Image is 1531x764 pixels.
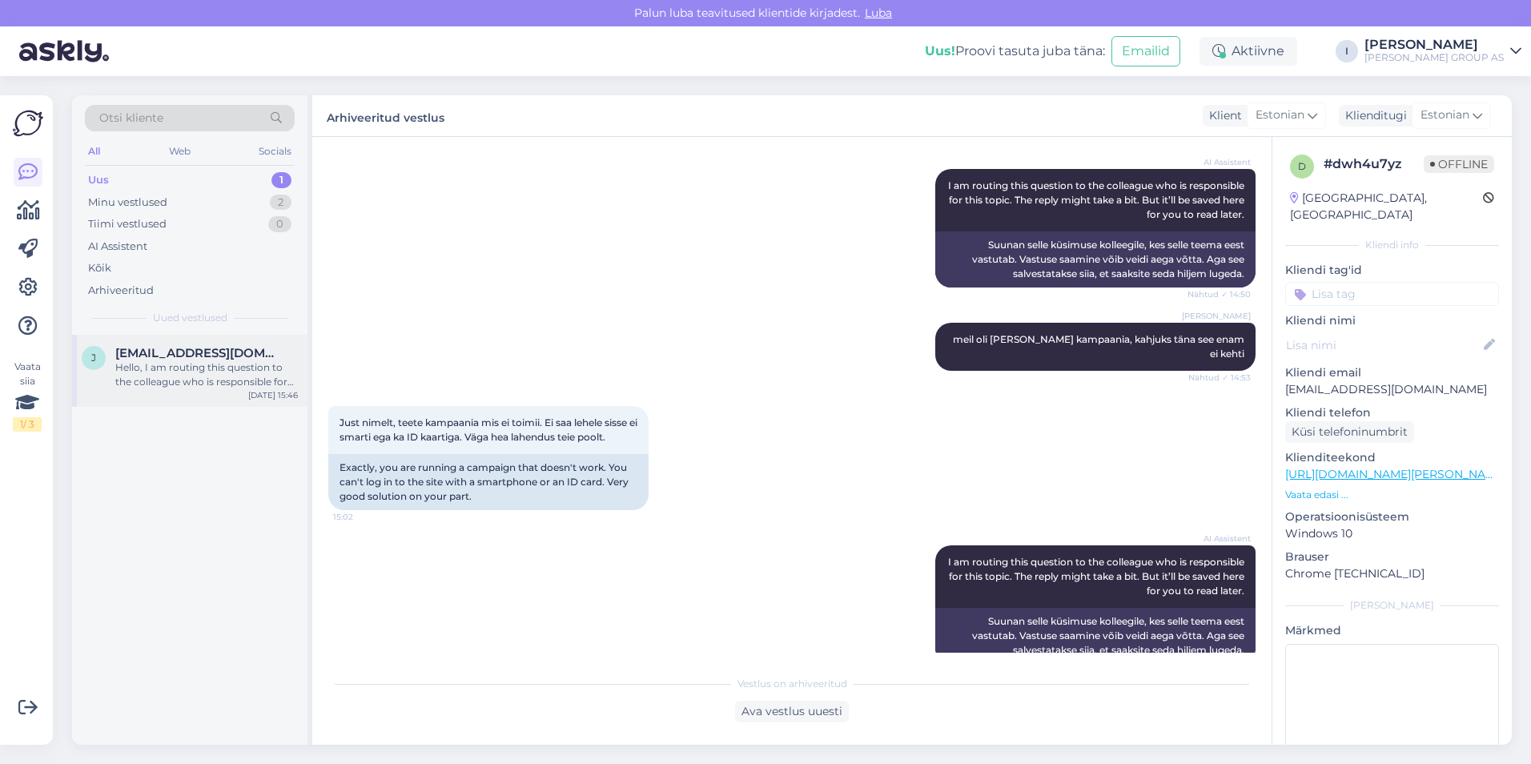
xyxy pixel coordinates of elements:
span: Uued vestlused [153,311,227,325]
span: Just nimelt, teete kampaania mis ei toimii. Ei saa lehele sisse ei smarti ega ka ID kaartiga. Väg... [340,416,640,443]
span: I am routing this question to the colleague who is responsible for this topic. The reply might ta... [948,556,1247,597]
div: 1 / 3 [13,417,42,432]
div: 1 [271,172,291,188]
div: Tiimi vestlused [88,216,167,232]
input: Lisa tag [1285,282,1499,306]
p: Kliendi tag'id [1285,262,1499,279]
p: Operatsioonisüsteem [1285,509,1499,525]
div: Arhiveeritud [88,283,154,299]
p: Kliendi email [1285,364,1499,381]
span: 15:02 [333,511,393,523]
div: Kõik [88,260,111,276]
span: Nähtud ✓ 14:53 [1188,372,1251,384]
p: Windows 10 [1285,525,1499,542]
span: j [91,352,96,364]
span: [PERSON_NAME] [1182,310,1251,322]
div: Vaata siia [13,360,42,432]
span: Vestlus on arhiveeritud [737,677,847,691]
div: Suunan selle küsimuse kolleegile, kes selle teema eest vastutab. Vastuse saamine võib veidi aega ... [935,231,1256,288]
span: Estonian [1256,107,1304,124]
div: [GEOGRAPHIC_DATA], [GEOGRAPHIC_DATA] [1290,190,1483,223]
div: Exactly, you are running a campaign that doesn't work. You can't log in to the site with a smartp... [328,454,649,510]
div: Socials [255,141,295,162]
div: Minu vestlused [88,195,167,211]
span: johannes07@mail.ru [115,346,282,360]
div: Proovi tasuta juba täna: [925,42,1105,61]
span: AI Assistent [1191,533,1251,545]
p: Vaata edasi ... [1285,488,1499,502]
p: Kliendi nimi [1285,312,1499,329]
div: [PERSON_NAME] GROUP AS [1364,51,1504,64]
button: Emailid [1111,36,1180,66]
div: AI Assistent [88,239,147,255]
span: Nähtud ✓ 14:50 [1187,288,1251,300]
div: # dwh4u7yz [1324,155,1424,174]
div: I [1336,40,1358,62]
label: Arhiveeritud vestlus [327,105,444,127]
span: d [1298,160,1306,172]
p: Brauser [1285,549,1499,565]
b: Uus! [925,43,955,58]
div: Hello, I am routing this question to the colleague who is responsible for this topic. The reply m... [115,360,298,389]
div: Küsi telefoninumbrit [1285,421,1414,443]
div: Aktiivne [1199,37,1297,66]
input: Lisa nimi [1286,336,1481,354]
p: Kliendi telefon [1285,404,1499,421]
p: [EMAIL_ADDRESS][DOMAIN_NAME] [1285,381,1499,398]
p: Klienditeekond [1285,449,1499,466]
span: Offline [1424,155,1494,173]
div: Web [166,141,194,162]
span: I am routing this question to the colleague who is responsible for this topic. The reply might ta... [948,179,1247,220]
a: [URL][DOMAIN_NAME][PERSON_NAME] [1285,467,1506,481]
div: [PERSON_NAME] [1285,598,1499,613]
img: Askly Logo [13,108,43,139]
div: Ava vestlus uuesti [735,701,849,722]
div: 2 [270,195,291,211]
span: Luba [860,6,897,20]
div: Klient [1203,107,1242,124]
span: Otsi kliente [99,110,163,127]
div: 0 [268,216,291,232]
a: [PERSON_NAME][PERSON_NAME] GROUP AS [1364,38,1521,64]
div: [PERSON_NAME] [1364,38,1504,51]
div: Suunan selle küsimuse kolleegile, kes selle teema eest vastutab. Vastuse saamine võib veidi aega ... [935,608,1256,664]
span: AI Assistent [1191,156,1251,168]
div: [DATE] 15:46 [248,389,298,401]
span: Estonian [1420,107,1469,124]
div: All [85,141,103,162]
span: meil oli [PERSON_NAME] kampaania, kahjuks täna see enam ei kehti [953,333,1247,360]
div: Kliendi info [1285,238,1499,252]
p: Märkmed [1285,622,1499,639]
div: Uus [88,172,109,188]
div: Klienditugi [1339,107,1407,124]
p: Chrome [TECHNICAL_ID] [1285,565,1499,582]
